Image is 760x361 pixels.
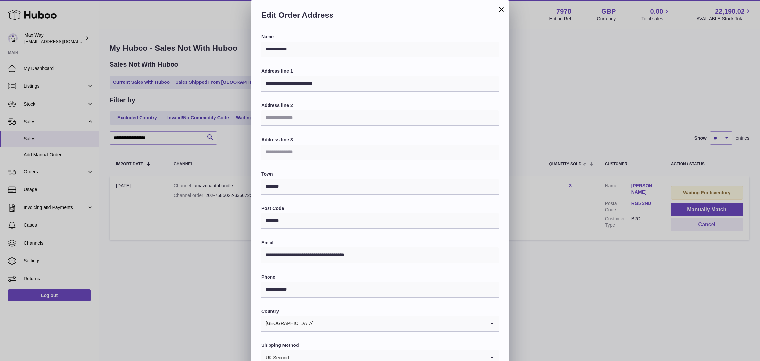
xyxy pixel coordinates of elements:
label: Town [261,171,499,177]
label: Post Code [261,205,499,212]
label: Shipping Method [261,342,499,348]
button: × [497,5,505,13]
label: Address line 2 [261,102,499,109]
label: Address line 3 [261,137,499,143]
label: Name [261,34,499,40]
h2: Edit Order Address [261,10,499,24]
input: Search for option [314,316,486,331]
label: Phone [261,274,499,280]
label: Country [261,308,499,314]
div: Search for option [261,316,499,332]
label: Email [261,240,499,246]
label: Address line 1 [261,68,499,74]
span: [GEOGRAPHIC_DATA] [261,316,314,331]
